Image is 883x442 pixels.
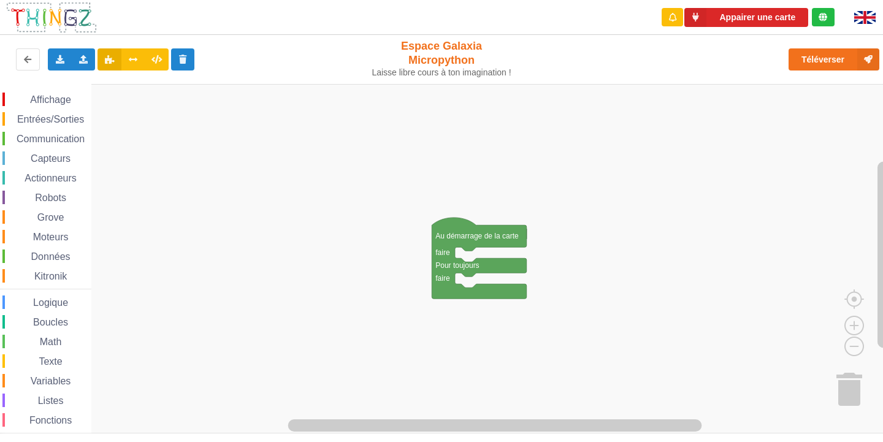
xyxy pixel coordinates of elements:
[435,274,450,283] text: faire
[36,395,66,406] span: Listes
[31,232,71,242] span: Moteurs
[15,114,86,124] span: Entrées/Sorties
[435,261,479,270] text: Pour toujours
[435,232,519,240] text: Au démarrage de la carte
[31,317,70,327] span: Boucles
[32,271,69,281] span: Kitronik
[28,415,74,425] span: Fonctions
[684,8,808,27] button: Appairer une carte
[6,1,97,34] img: thingz_logo.png
[38,337,64,347] span: Math
[23,173,78,183] span: Actionneurs
[789,48,879,70] button: Téléverser
[367,39,517,78] div: Espace Galaxia Micropython
[29,251,72,262] span: Données
[854,11,876,24] img: gb.png
[28,94,72,105] span: Affichage
[812,8,835,26] div: Tu es connecté au serveur de création de Thingz
[15,134,86,144] span: Communication
[29,376,73,386] span: Variables
[31,297,70,308] span: Logique
[33,192,68,203] span: Robots
[367,67,517,78] div: Laisse libre cours à ton imagination !
[36,212,66,223] span: Grove
[435,248,450,257] text: faire
[37,356,64,367] span: Texte
[29,153,72,164] span: Capteurs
